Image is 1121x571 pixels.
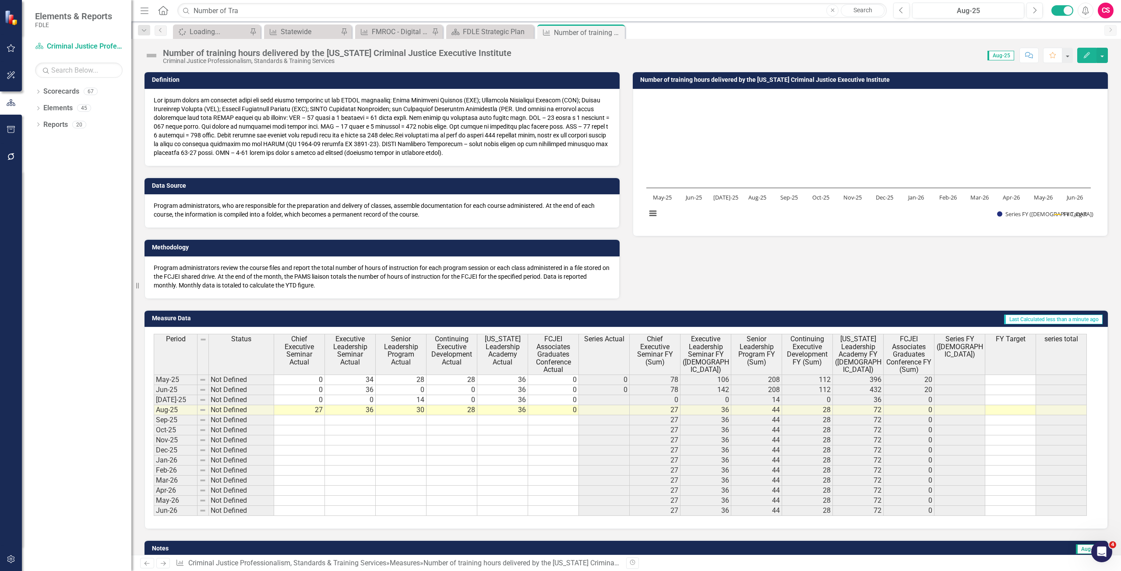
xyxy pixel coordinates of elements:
a: Search [841,4,885,17]
button: Show FY Target [1054,210,1088,218]
td: 396 [833,375,884,385]
td: Not Defined [209,435,274,445]
td: 27 [630,455,680,466]
td: 27 [630,486,680,496]
h3: Measure Data [152,315,420,322]
td: Jun-26 [154,506,197,516]
h3: Methodology [152,244,615,251]
td: 27 [274,405,325,415]
td: 36 [680,445,731,455]
text: Feb-26 [939,193,957,201]
td: 0 [884,486,934,496]
td: 28 [782,496,833,506]
td: 0 [884,395,934,405]
td: 28 [782,445,833,455]
td: Not Defined [209,496,274,506]
td: 0 [579,375,630,385]
text: May-25 [653,193,672,201]
text: Nov-25 [843,193,862,201]
td: Apr-26 [154,486,197,496]
img: 8DAGhfEEPCf229AAAAAElFTkSuQmCC [199,467,206,474]
td: 44 [731,506,782,516]
a: Loading... [175,26,247,37]
text: Dec-25 [876,193,893,201]
td: Not Defined [209,506,274,516]
img: 8DAGhfEEPCf229AAAAAElFTkSuQmCC [199,417,206,424]
div: Aug-25 [915,6,1021,16]
td: 36 [680,405,731,415]
div: 20 [72,121,86,128]
svg: Interactive chart [642,96,1095,227]
div: Number of training hours delivered by the [US_STATE] Criminal Justice Executive Institute [423,559,698,567]
td: 27 [630,496,680,506]
input: Search Below... [35,63,123,78]
td: 30 [376,405,427,415]
td: 44 [731,496,782,506]
span: Aug-25 [1076,544,1103,554]
div: FDLE Strategic Plan [463,26,532,37]
td: Not Defined [209,415,274,425]
td: 0 [884,496,934,506]
td: 0 [579,385,630,395]
button: CS [1098,3,1114,18]
td: 112 [782,385,833,395]
td: Mar-26 [154,476,197,486]
span: Last Calculated less than a minute ago [1004,315,1103,324]
td: 28 [782,506,833,516]
td: Jun-25 [154,385,197,395]
td: 0 [884,425,934,435]
td: 0 [427,395,477,405]
div: 45 [77,105,91,112]
div: Lor ipsum dolors am consectet adipi eli sedd eiusmo temporinc ut lab ETDOL magnaaliq: Enima Minim... [154,96,610,157]
td: Not Defined [209,445,274,455]
td: 28 [427,405,477,415]
td: 72 [833,435,884,445]
td: 0 [376,385,427,395]
td: Feb-26 [154,466,197,476]
img: Not Defined [145,49,159,63]
td: 44 [731,425,782,435]
td: 27 [630,466,680,476]
td: Not Defined [209,455,274,466]
td: 0 [274,385,325,395]
td: 72 [833,486,884,496]
small: FDLE [35,21,112,28]
td: 27 [630,506,680,516]
td: 34 [325,375,376,385]
td: 72 [833,455,884,466]
img: 8DAGhfEEPCf229AAAAAElFTkSuQmCC [199,406,206,413]
a: Measures [390,559,420,567]
td: 0 [884,506,934,516]
td: 36 [680,415,731,425]
td: 112 [782,375,833,385]
td: 28 [782,466,833,476]
td: 28 [782,415,833,425]
text: Sep-25 [780,193,798,201]
td: 27 [630,445,680,455]
button: View chart menu, Chart [647,207,659,220]
td: 208 [731,385,782,395]
span: Aug-25 [987,51,1014,60]
img: ClearPoint Strategy [4,10,20,25]
td: 36 [680,506,731,516]
div: » » [176,558,620,568]
td: 14 [731,395,782,405]
a: Scorecards [43,87,79,97]
h3: Number of training hours delivered by the [US_STATE] Criminal Justice Executive Institute [640,77,1103,83]
button: Show Series FY (Sum) [997,210,1045,218]
span: Status [231,335,251,343]
td: 0 [274,375,325,385]
img: 8DAGhfEEPCf229AAAAAElFTkSuQmCC [199,487,206,494]
div: Criminal Justice Professionalism, Standards & Training Services [163,58,511,64]
img: 8DAGhfEEPCf229AAAAAElFTkSuQmCC [199,457,206,464]
span: Series FY ([DEMOGRAPHIC_DATA]) [936,335,983,358]
td: 0 [325,395,376,405]
td: 36 [477,385,528,395]
div: Program administrators, who are responsible for the preparation and delivery of classes, assemble... [154,201,610,219]
td: 72 [833,496,884,506]
img: 8DAGhfEEPCf229AAAAAElFTkSuQmCC [199,396,206,403]
td: 44 [731,415,782,425]
img: 8DAGhfEEPCf229AAAAAElFTkSuQmCC [199,376,206,383]
td: 0 [528,405,579,415]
